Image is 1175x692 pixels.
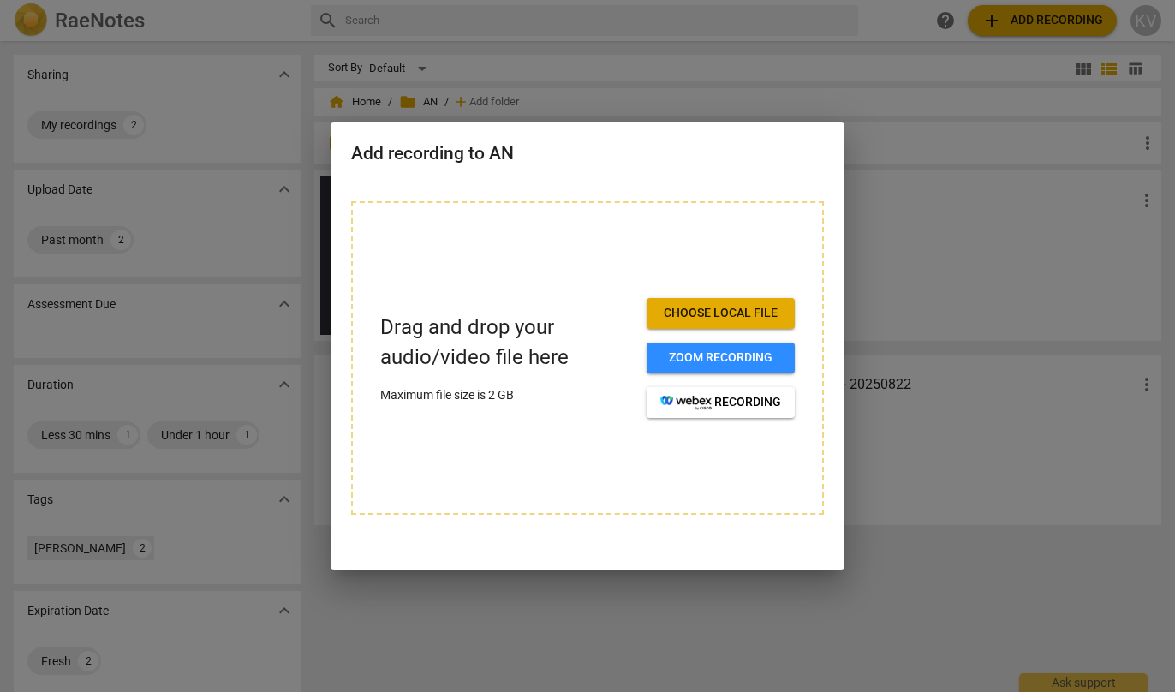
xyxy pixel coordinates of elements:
button: recording [647,387,795,418]
span: Choose local file [660,305,781,322]
button: Zoom recording [647,343,795,373]
span: Zoom recording [660,349,781,367]
span: recording [660,394,781,411]
p: Maximum file size is 2 GB [380,386,633,404]
h2: Add recording to AN [351,143,824,164]
p: Drag and drop your audio/video file here [380,313,633,373]
button: Choose local file [647,298,795,329]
